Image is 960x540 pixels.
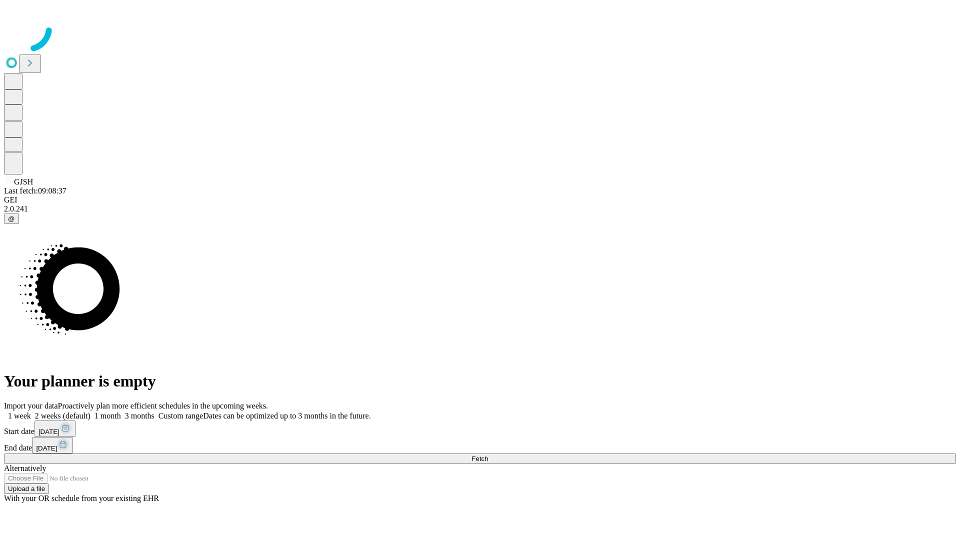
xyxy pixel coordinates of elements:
[32,437,73,453] button: [DATE]
[4,186,66,195] span: Last fetch: 09:08:37
[8,411,31,420] span: 1 week
[4,494,159,502] span: With your OR schedule from your existing EHR
[125,411,154,420] span: 3 months
[4,204,956,213] div: 2.0.241
[8,215,15,222] span: @
[34,420,75,437] button: [DATE]
[158,411,203,420] span: Custom range
[35,411,90,420] span: 2 weeks (default)
[203,411,370,420] span: Dates can be optimized up to 3 months in the future.
[4,483,49,494] button: Upload a file
[4,420,956,437] div: Start date
[4,213,19,224] button: @
[4,401,58,410] span: Import your data
[58,401,268,410] span: Proactively plan more efficient schedules in the upcoming weeks.
[471,455,488,462] span: Fetch
[14,177,33,186] span: GJSH
[4,372,956,390] h1: Your planner is empty
[4,464,46,472] span: Alternatively
[4,195,956,204] div: GEI
[4,437,956,453] div: End date
[36,444,57,452] span: [DATE]
[38,428,59,435] span: [DATE]
[4,453,956,464] button: Fetch
[94,411,121,420] span: 1 month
